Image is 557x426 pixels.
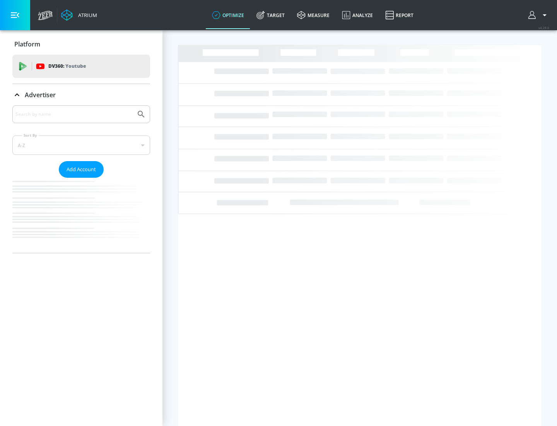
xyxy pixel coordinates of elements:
[12,33,150,55] div: Platform
[61,9,97,21] a: Atrium
[22,133,39,138] label: Sort By
[12,55,150,78] div: DV360: Youtube
[250,1,291,29] a: Target
[538,26,549,30] span: v 4.28.0
[206,1,250,29] a: optimize
[75,12,97,19] div: Atrium
[12,84,150,106] div: Advertiser
[67,165,96,174] span: Add Account
[14,40,40,48] p: Platform
[12,178,150,253] nav: list of Advertiser
[291,1,336,29] a: measure
[379,1,420,29] a: Report
[12,136,150,155] div: A-Z
[336,1,379,29] a: Analyze
[65,62,86,70] p: Youtube
[59,161,104,178] button: Add Account
[12,105,150,253] div: Advertiser
[15,109,133,119] input: Search by name
[25,91,56,99] p: Advertiser
[48,62,86,70] p: DV360:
